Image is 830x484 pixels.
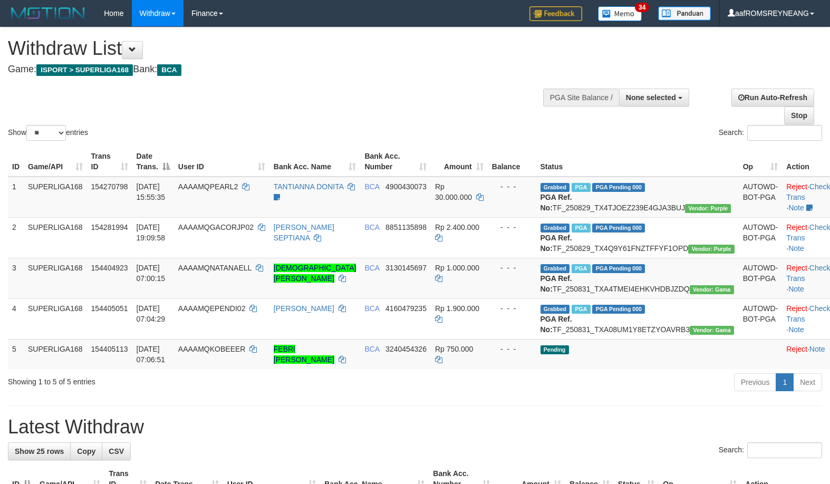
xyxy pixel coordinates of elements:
[77,447,95,456] span: Copy
[572,305,590,314] span: Marked by aafandaneth
[274,304,334,313] a: [PERSON_NAME]
[174,147,269,177] th: User ID: activate to sort column ascending
[541,264,570,273] span: Grabbed
[24,298,87,339] td: SUPERLIGA168
[364,223,379,231] span: BCA
[8,417,822,438] h1: Latest Withdraw
[15,447,64,456] span: Show 25 rows
[747,125,822,141] input: Search:
[572,264,590,273] span: Marked by aafandaneth
[592,305,645,314] span: PGA Pending
[364,182,379,191] span: BCA
[688,245,734,254] span: Vendor URL: https://trx4.1velocity.biz
[492,303,532,314] div: - - -
[793,373,822,391] a: Next
[24,147,87,177] th: Game/API: activate to sort column ascending
[269,147,361,177] th: Bank Acc. Name: activate to sort column ascending
[137,182,166,201] span: [DATE] 15:55:35
[274,345,334,364] a: FEBRI [PERSON_NAME]
[137,304,166,323] span: [DATE] 07:04:29
[8,38,543,59] h1: Withdraw List
[592,224,645,233] span: PGA Pending
[739,217,783,258] td: AUTOWD-BOT-PGA
[36,64,133,76] span: ISPORT > SUPERLIGA168
[541,224,570,233] span: Grabbed
[360,147,431,177] th: Bank Acc. Number: activate to sort column ascending
[91,264,128,272] span: 154404923
[788,325,804,334] a: Note
[364,264,379,272] span: BCA
[658,6,711,21] img: panduan.png
[786,264,830,283] a: Check Trans
[8,147,24,177] th: ID
[734,373,776,391] a: Previous
[137,223,166,242] span: [DATE] 19:09:58
[541,315,572,334] b: PGA Ref. No:
[784,107,814,124] a: Stop
[541,305,570,314] span: Grabbed
[178,304,246,313] span: AAAAMQEPENDI02
[91,345,128,353] span: 154405113
[719,442,822,458] label: Search:
[536,217,739,258] td: TF_250829_TX4Q9Y61FNZTFFYF1OPD
[747,442,822,458] input: Search:
[592,183,645,192] span: PGA Pending
[739,177,783,218] td: AUTOWD-BOT-PGA
[541,345,569,354] span: Pending
[492,344,532,354] div: - - -
[719,125,822,141] label: Search:
[543,89,619,107] div: PGA Site Balance /
[619,89,689,107] button: None selected
[536,177,739,218] td: TF_250829_TX4TJOEZ239E4GJA3BUJ
[8,372,338,387] div: Showing 1 to 5 of 5 entries
[635,3,649,12] span: 34
[137,264,166,283] span: [DATE] 07:00:15
[385,345,427,353] span: Copy 3240454326 to clipboard
[435,345,473,353] span: Rp 750.000
[274,264,356,283] a: [DEMOGRAPHIC_DATA][PERSON_NAME]
[8,5,88,21] img: MOTION_logo.png
[488,147,536,177] th: Balance
[385,223,427,231] span: Copy 8851135898 to clipboard
[385,304,427,313] span: Copy 4160479235 to clipboard
[24,177,87,218] td: SUPERLIGA168
[690,326,734,335] span: Vendor URL: https://trx31.1velocity.biz
[364,304,379,313] span: BCA
[91,304,128,313] span: 154405051
[690,285,734,294] span: Vendor URL: https://trx31.1velocity.biz
[137,345,166,364] span: [DATE] 07:06:51
[364,345,379,353] span: BCA
[8,258,24,298] td: 3
[541,193,572,212] b: PGA Ref. No:
[598,6,642,21] img: Button%20Memo.svg
[786,264,807,272] a: Reject
[786,182,830,201] a: Check Trans
[24,339,87,369] td: SUPERLIGA168
[809,345,825,353] a: Note
[541,183,570,192] span: Grabbed
[385,264,427,272] span: Copy 3130145697 to clipboard
[274,182,344,191] a: TANTIANNA DONITA
[70,442,102,460] a: Copy
[8,339,24,369] td: 5
[536,147,739,177] th: Status
[786,223,807,231] a: Reject
[8,125,88,141] label: Show entries
[685,204,731,213] span: Vendor URL: https://trx4.1velocity.biz
[529,6,582,21] img: Feedback.jpg
[739,298,783,339] td: AUTOWD-BOT-PGA
[786,304,830,323] a: Check Trans
[788,204,804,212] a: Note
[739,258,783,298] td: AUTOWD-BOT-PGA
[274,223,334,242] a: [PERSON_NAME] SEPTIANA
[776,373,794,391] a: 1
[8,64,543,75] h4: Game: Bank:
[132,147,174,177] th: Date Trans.: activate to sort column descending
[492,181,532,192] div: - - -
[435,264,479,272] span: Rp 1.000.000
[592,264,645,273] span: PGA Pending
[536,258,739,298] td: TF_250831_TXA4TMEI4EHKVHDBJZDQ
[786,182,807,191] a: Reject
[431,147,488,177] th: Amount: activate to sort column ascending
[24,217,87,258] td: SUPERLIGA168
